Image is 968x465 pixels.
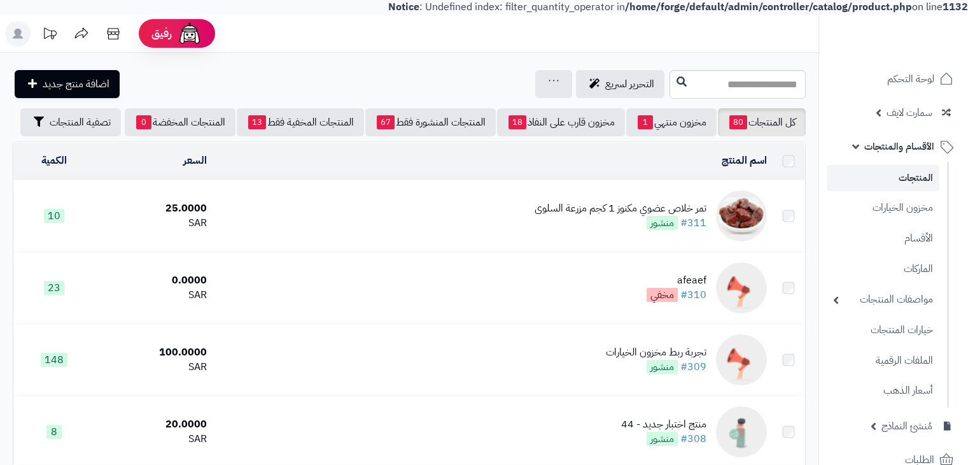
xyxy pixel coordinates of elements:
a: #311 [680,215,706,231]
img: afeaef [716,262,767,313]
a: المنتجات المخفية فقط13 [237,108,364,136]
span: 0 [136,115,151,129]
button: تصفية المنتجات [20,108,121,136]
div: 100.0000 [101,345,207,360]
a: كل المنتجات80 [718,108,806,136]
span: تصفية المنتجات [50,115,111,130]
div: 25.0000 [101,201,207,216]
a: أسعار الذهب [827,377,939,404]
div: منتج اختبار جديد - 44 [621,417,706,432]
span: مُنشئ النماذج [881,417,932,435]
a: مخزون الخيارات [827,194,939,222]
div: SAR [101,216,207,231]
a: اضافة منتج جديد [15,70,120,98]
span: منشور [647,432,678,446]
span: رفيق [151,25,172,41]
a: التحرير لسريع [576,70,664,98]
span: 18 [509,115,526,129]
a: مخزون قارب على النفاذ18 [497,108,625,136]
span: التحرير لسريع [605,76,654,92]
a: الماركات [827,255,939,283]
a: #308 [680,431,706,447]
a: المنتجات [827,165,939,191]
div: 20.0000 [101,417,207,432]
span: 1 [638,115,653,129]
span: 23 [44,281,64,295]
span: منشور [647,360,678,374]
img: تجربة ربط مخزون الخيارات [716,334,767,385]
span: 13 [248,115,266,129]
a: الأقسام [827,225,939,252]
div: SAR [101,360,207,375]
span: 148 [41,353,67,367]
span: مخفي [647,288,678,302]
a: اسم المنتج [722,153,767,168]
div: afeaef [647,273,706,288]
a: لوحة التحكم [827,64,960,94]
a: السعر [183,153,207,168]
span: 10 [44,209,64,223]
span: 80 [729,115,747,129]
span: 67 [377,115,395,129]
a: #310 [680,287,706,303]
div: SAR [101,432,207,447]
span: منشور [647,216,678,230]
a: مخزون منتهي1 [626,108,717,136]
img: ai-face.png [177,20,202,46]
a: المنتجات المنشورة فقط67 [365,108,496,136]
img: logo-2.png [881,50,956,76]
span: 8 [46,425,62,439]
a: تحديثات المنصة [34,21,66,46]
a: #309 [680,359,706,375]
a: خيارات المنتجات [827,317,939,344]
span: لوحة التحكم [887,70,934,88]
a: المنتجات المخفضة0 [125,108,235,136]
span: الأقسام والمنتجات [864,138,934,155]
span: اضافة منتج جديد [43,76,109,92]
img: تمر خلاص عضوي مكنوز 1 كجم مزرعة السلوى [716,190,767,241]
span: سمارت لايف [887,104,932,122]
img: منتج اختبار جديد - 44 [716,406,767,457]
a: الكمية [41,153,67,168]
a: مواصفات المنتجات [827,286,939,313]
a: الملفات الرقمية [827,347,939,375]
div: تمر خلاص عضوي مكنوز 1 كجم مزرعة السلوى [535,201,706,216]
div: 0.0000 [101,273,207,288]
div: تجربة ربط مخزون الخيارات [606,345,706,360]
div: SAR [101,288,207,303]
